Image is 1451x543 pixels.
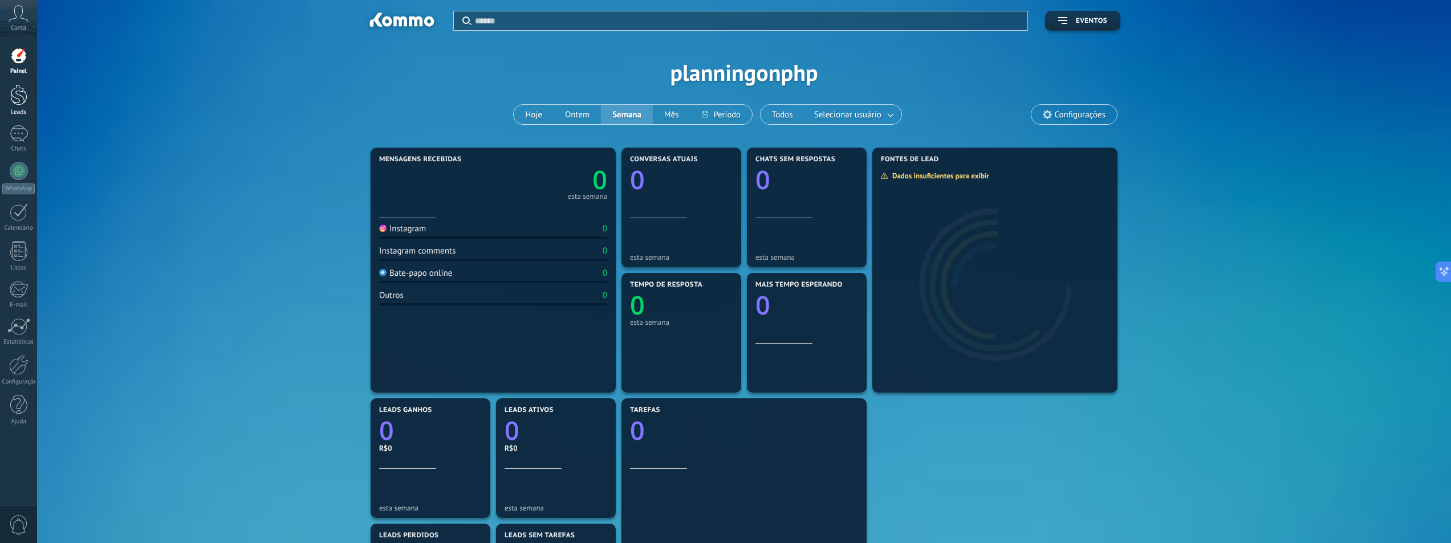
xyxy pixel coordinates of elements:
[630,318,733,326] div: esta semana
[2,301,35,309] div: E-mail
[755,253,858,262] div: esta semana
[568,194,607,199] div: esta semana
[630,156,698,164] span: Conversas atuais
[1076,17,1107,25] span: Eventos
[554,105,601,124] button: Ontem
[505,532,575,540] span: Leads sem tarefas
[505,413,607,448] a: 0
[379,156,461,164] span: Mensagens recebidas
[379,268,452,279] div: Bate-papo online
[2,418,35,426] div: Ajuda
[630,281,702,289] span: Tempo de resposta
[11,25,26,32] span: Conta
[603,223,607,234] div: 0
[2,68,35,75] div: Painel
[630,288,645,322] text: 0
[881,156,939,164] span: Fontes de lead
[755,156,835,164] span: Chats sem respostas
[2,145,35,153] div: Chats
[505,504,607,512] div: esta semana
[379,406,432,414] span: Leads ganhos
[2,378,35,386] div: Configurações
[630,413,858,448] a: 0
[2,183,35,194] div: WhatsApp
[505,443,607,453] div: R$0
[592,162,607,197] text: 0
[804,105,901,124] button: Selecionar usuário
[603,246,607,256] div: 0
[630,413,645,448] text: 0
[603,268,607,279] div: 0
[690,105,752,124] button: Período
[379,532,438,540] span: Leads perdidos
[812,107,884,123] span: Selecionar usuário
[379,290,404,301] div: Outros
[630,253,733,262] div: esta semana
[379,413,482,448] a: 0
[653,105,690,124] button: Mês
[379,224,387,232] img: Instagram
[514,105,554,124] button: Hoje
[379,504,482,512] div: esta semana
[505,406,554,414] span: Leads ativos
[603,290,607,301] div: 0
[505,413,519,448] text: 0
[2,224,35,232] div: Calendário
[379,269,387,276] img: Bate-papo online
[755,162,770,197] text: 0
[2,109,35,116] div: Leads
[1045,11,1120,31] button: Eventos
[880,171,997,181] div: Dados insuficientes para exibir
[630,406,660,414] span: Tarefas
[379,443,482,453] div: R$0
[755,288,770,322] text: 0
[601,105,653,124] button: Semana
[761,105,804,124] button: Todos
[379,413,394,448] text: 0
[2,338,35,346] div: Estatísticas
[755,281,843,289] span: Mais tempo esperando
[379,246,456,256] div: Instagram comments
[2,264,35,272] div: Listas
[379,223,426,234] div: Instagram
[493,162,607,197] a: 0
[630,162,645,197] text: 0
[1055,110,1105,120] span: Configurações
